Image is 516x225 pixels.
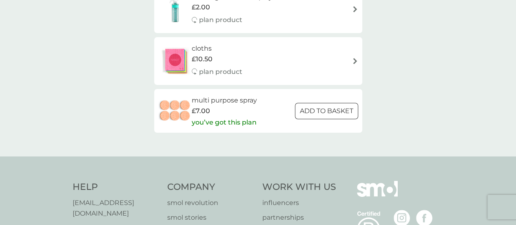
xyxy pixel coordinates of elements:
a: smol stories [167,212,254,223]
h6: cloths [192,43,242,54]
a: [EMAIL_ADDRESS][DOMAIN_NAME] [73,198,159,218]
img: arrow right [352,6,358,12]
h4: Work With Us [262,181,336,194]
h6: multi purpose spray [192,95,257,106]
span: £7.00 [192,106,210,116]
span: £10.50 [192,54,213,65]
p: plan product [199,15,242,25]
span: £2.00 [192,2,210,13]
a: influencers [262,198,336,208]
h4: Company [167,181,254,194]
p: ADD TO BASKET [300,106,353,116]
img: multi purpose spray [158,97,192,125]
img: arrow right [352,58,358,64]
p: you’ve got this plan [192,117,257,128]
button: ADD TO BASKET [295,103,358,119]
a: partnerships [262,212,336,223]
img: smol [357,181,398,209]
p: plan product [199,67,242,77]
h4: Help [73,181,159,194]
a: smol revolution [167,198,254,208]
img: cloths [158,47,192,76]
